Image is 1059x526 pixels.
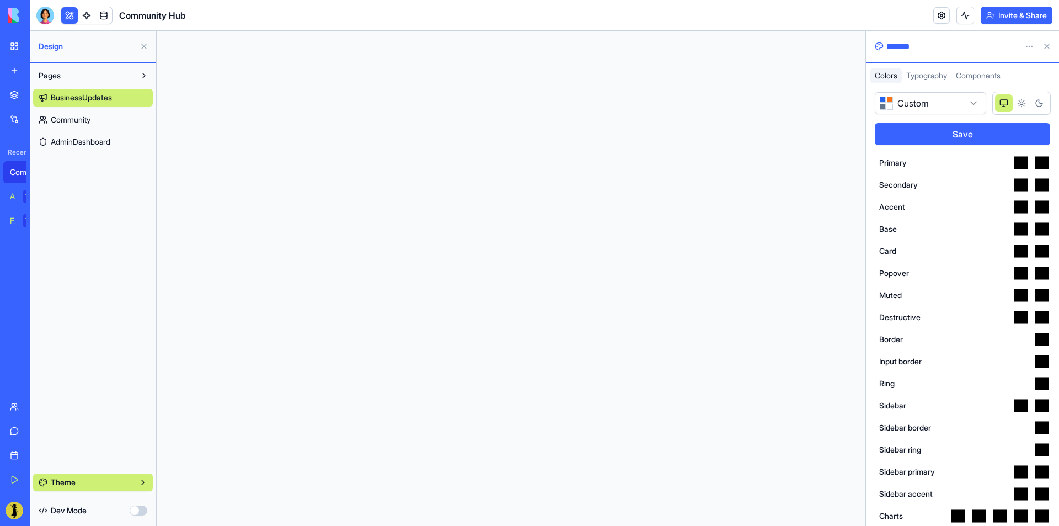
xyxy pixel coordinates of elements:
[10,215,15,226] div: Feedback Form
[879,378,895,389] label: Ring
[23,214,41,227] div: TRY
[3,210,47,232] a: Feedback FormTRY
[39,41,135,52] span: Design
[119,9,186,22] span: Community Hub
[879,400,906,411] label: Sidebar
[51,114,90,125] span: Community
[879,334,903,345] label: Border
[875,71,897,80] span: Colors
[39,70,61,81] span: Pages
[10,191,15,202] div: AI Logo Generator
[879,466,935,477] label: Sidebar primary
[879,356,922,367] label: Input border
[906,71,947,80] span: Typography
[51,136,110,147] span: AdminDashboard
[879,312,921,323] label: Destructive
[879,157,907,168] label: Primary
[1030,94,1048,112] button: Dark theme
[51,92,112,103] span: BusinessUpdates
[879,488,933,500] label: Sidebar accent
[879,268,909,279] label: Popover
[33,133,153,151] a: AdminDashboard
[3,185,47,208] a: AI Logo GeneratorTRY
[956,71,1001,80] span: Components
[995,94,1013,112] button: System theme
[33,111,153,129] a: Community
[879,290,902,301] label: Muted
[33,67,135,84] button: Pages
[879,201,905,212] label: Accent
[10,167,41,178] div: Community Hub
[879,444,921,455] label: Sidebar ring
[879,422,931,433] label: Sidebar border
[23,190,41,203] div: TRY
[879,179,918,190] label: Secondary
[1013,94,1030,112] button: Light theme
[879,224,897,235] label: Base
[3,148,26,157] span: Recent
[33,474,153,491] button: Theme
[6,502,23,519] img: ACg8ocK-QvJ7dKb01E21V-7521SALNO8P3QCy0GX_4BruWZv2-ePDmQ3=s96-c
[879,246,896,257] label: Card
[33,89,153,107] a: BusinessUpdates
[879,511,903,522] label: Charts
[875,123,1050,145] button: Save
[51,505,87,516] span: Dev Mode
[8,8,76,23] img: logo
[3,161,47,183] a: Community Hub
[981,7,1052,24] button: Invite & Share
